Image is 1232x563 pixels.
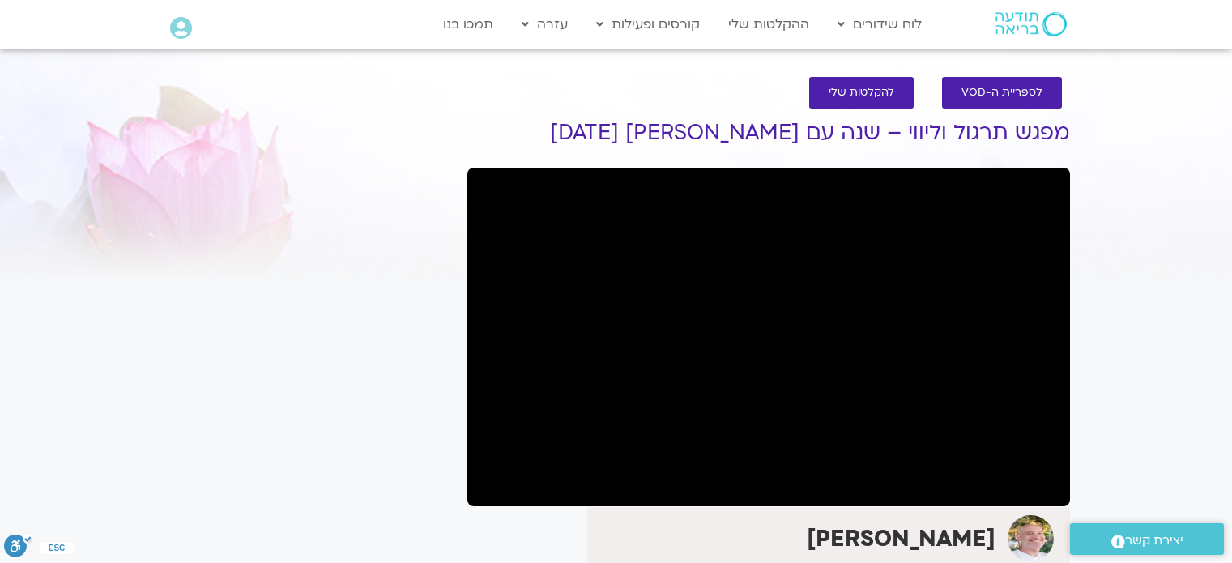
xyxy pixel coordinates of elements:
[961,87,1042,99] span: לספריית ה-VOD
[435,9,501,40] a: תמכו בנו
[942,77,1062,109] a: לספריית ה-VOD
[829,9,930,40] a: לוח שידורים
[467,121,1070,145] h1: מפגש תרגול וליווי – שנה עם [PERSON_NAME] [DATE]
[1070,523,1224,555] a: יצירת קשר
[829,87,894,99] span: להקלטות שלי
[588,9,708,40] a: קורסים ופעילות
[720,9,817,40] a: ההקלטות שלי
[1125,530,1183,552] span: יצירת קשר
[995,12,1067,36] img: תודעה בריאה
[807,523,995,554] strong: [PERSON_NAME]
[1008,515,1054,561] img: רון אלון
[514,9,576,40] a: עזרה
[809,77,914,109] a: להקלטות שלי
